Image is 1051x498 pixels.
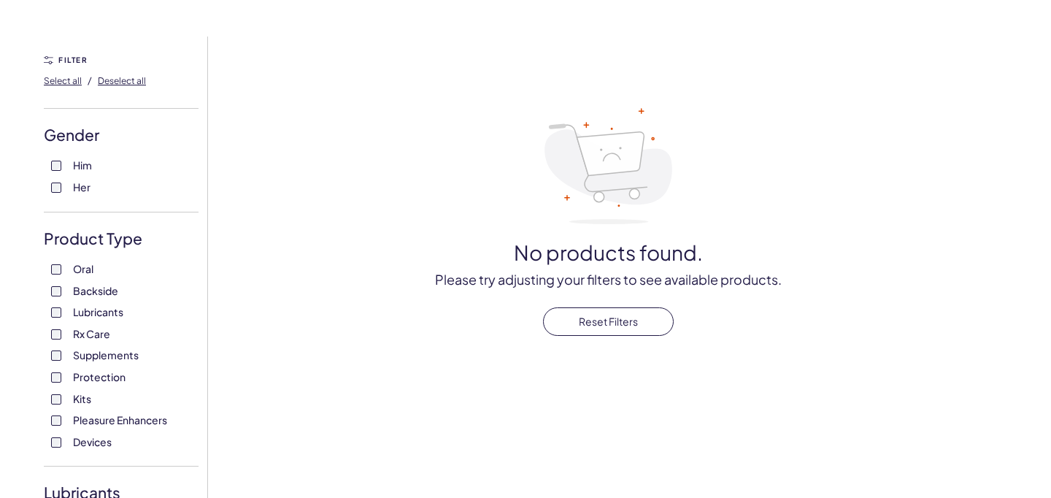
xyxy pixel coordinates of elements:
input: Rx Care [51,329,61,340]
input: Supplements [51,350,61,361]
input: Kits [51,394,61,405]
span: Her [73,177,91,196]
span: Kits [73,389,91,408]
span: / [88,74,92,87]
input: Her [51,183,61,193]
input: Backside [51,286,61,296]
input: Pleasure Enhancers [51,415,61,426]
span: Supplements [73,345,139,364]
span: Deselect all [98,75,146,86]
span: Pleasure Enhancers [73,410,167,429]
span: Select all [44,75,82,86]
span: Lubricants [73,302,123,321]
input: Devices [51,437,61,448]
p: Please try adjusting your filters to see available products. [269,272,948,288]
input: Protection [51,372,61,383]
span: Him [73,156,92,175]
span: Backside [73,281,118,300]
input: Lubricants [51,307,61,318]
span: Oral [73,259,93,278]
span: Rx Care [73,324,110,343]
span: Protection [73,367,126,386]
button: Deselect all [98,69,146,92]
button: Select all [44,69,82,92]
button: Reset Filters [543,307,674,336]
input: Oral [51,264,61,275]
input: Him [51,161,61,171]
h3: No products found. [269,242,948,264]
span: Reset Filters [579,315,638,328]
span: Devices [73,432,112,451]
